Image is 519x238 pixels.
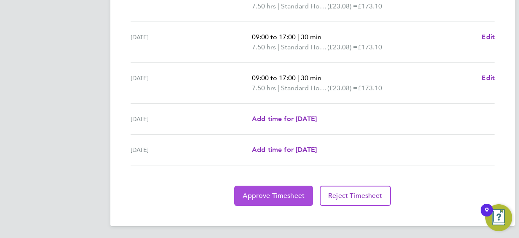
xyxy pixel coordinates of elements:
[327,43,358,51] span: (£23.08) =
[131,73,252,93] div: [DATE]
[281,83,327,93] span: Standard Hourly
[252,115,317,123] span: Add time for [DATE]
[278,2,279,10] span: |
[234,186,313,206] button: Approve Timesheet
[278,43,279,51] span: |
[252,74,296,82] span: 09:00 to 17:00
[485,204,512,231] button: Open Resource Center, 9 new notifications
[358,84,382,92] span: £173.10
[131,32,252,52] div: [DATE]
[252,43,276,51] span: 7.50 hrs
[301,74,321,82] span: 30 min
[278,84,279,92] span: |
[297,33,299,41] span: |
[320,186,391,206] button: Reject Timesheet
[243,192,305,200] span: Approve Timesheet
[252,146,317,154] span: Add time for [DATE]
[281,1,327,11] span: Standard Hourly
[131,145,252,155] div: [DATE]
[252,145,317,155] a: Add time for [DATE]
[482,73,495,83] a: Edit
[252,84,276,92] span: 7.50 hrs
[485,210,489,221] div: 9
[358,43,382,51] span: £173.10
[482,33,495,41] span: Edit
[281,42,327,52] span: Standard Hourly
[328,192,383,200] span: Reject Timesheet
[131,114,252,124] div: [DATE]
[297,74,299,82] span: |
[252,2,276,10] span: 7.50 hrs
[252,114,317,124] a: Add time for [DATE]
[252,33,296,41] span: 09:00 to 17:00
[327,2,358,10] span: (£23.08) =
[327,84,358,92] span: (£23.08) =
[482,32,495,42] a: Edit
[482,74,495,82] span: Edit
[358,2,382,10] span: £173.10
[301,33,321,41] span: 30 min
